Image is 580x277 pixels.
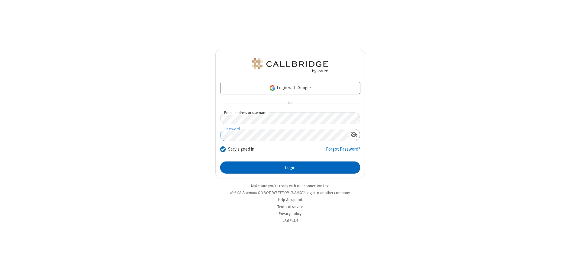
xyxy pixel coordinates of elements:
a: Make sure you're ready with our connection test [251,183,329,188]
label: Stay signed in [228,146,254,153]
a: Login with Google [220,82,360,94]
button: Login to another company [305,190,350,196]
a: Forgot Password? [326,146,360,157]
a: Privacy policy [279,211,301,216]
a: Terms of service [277,204,303,209]
span: OR [285,99,295,108]
input: Password [221,129,348,141]
li: Not QA Selenium DO NOT DELETE OR CHANGE? [215,190,365,196]
div: Show password [348,129,360,140]
img: QA Selenium DO NOT DELETE OR CHANGE [251,58,329,73]
img: google-icon.png [269,85,276,91]
a: Help & support [278,197,302,202]
li: v2.6.349.4 [215,218,365,223]
button: Login [220,161,360,174]
input: Email address or username [220,112,360,124]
